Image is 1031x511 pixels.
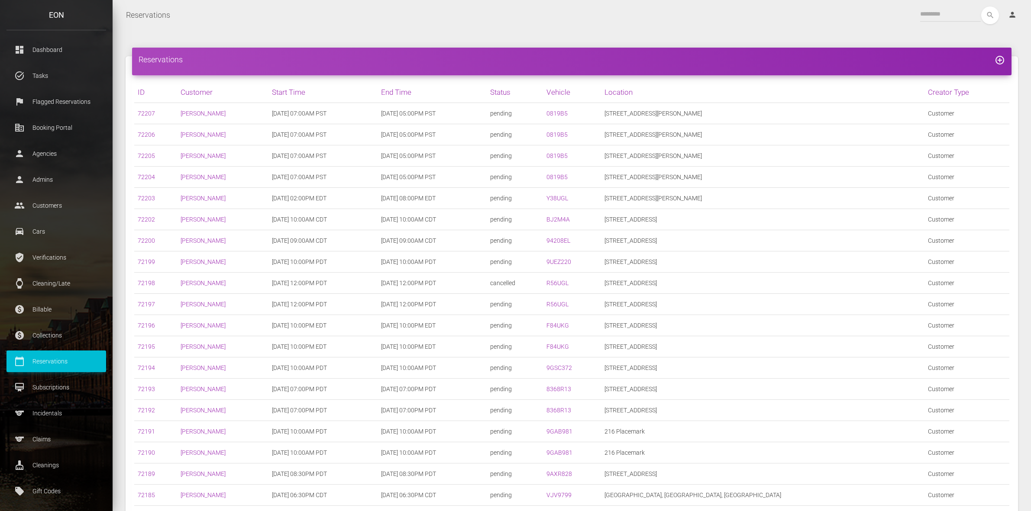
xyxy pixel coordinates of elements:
[138,237,155,244] a: 72200
[487,294,543,315] td: pending
[378,485,487,506] td: [DATE] 06:30PM CDT
[138,280,155,286] a: 72198
[601,336,924,357] td: [STREET_ADDRESS]
[138,258,155,265] a: 72199
[181,174,226,180] a: [PERSON_NAME]
[6,91,106,112] a: flag Flagged Reservations
[378,188,487,209] td: [DATE] 08:00PM EDT
[487,230,543,251] td: pending
[995,55,1005,65] i: add_circle_outline
[378,124,487,145] td: [DATE] 05:00PM PST
[924,103,1009,124] td: Customer
[13,303,100,316] p: Billable
[268,273,378,294] td: [DATE] 12:00PM PDT
[181,216,226,223] a: [PERSON_NAME]
[487,485,543,506] td: pending
[181,449,226,456] a: [PERSON_NAME]
[546,301,569,308] a: R56UGL
[13,173,100,186] p: Admins
[546,407,571,414] a: 8368R13
[546,322,569,329] a: F84UKG
[924,188,1009,209] td: Customer
[268,230,378,251] td: [DATE] 09:00AM CDT
[601,124,924,145] td: [STREET_ADDRESS][PERSON_NAME]
[981,6,999,24] button: search
[6,247,106,268] a: verified_user Verifications
[268,421,378,442] td: [DATE] 10:00AM PDT
[378,315,487,336] td: [DATE] 10:00PM EDT
[487,124,543,145] td: pending
[6,325,106,346] a: paid Collections
[601,273,924,294] td: [STREET_ADDRESS]
[546,131,568,138] a: 0819B5
[13,69,100,82] p: Tasks
[601,379,924,400] td: [STREET_ADDRESS]
[181,301,226,308] a: [PERSON_NAME]
[181,131,226,138] a: [PERSON_NAME]
[13,329,100,342] p: Collections
[487,421,543,442] td: pending
[378,336,487,357] td: [DATE] 10:00PM EDT
[268,124,378,145] td: [DATE] 07:00AM PST
[139,54,1005,65] h4: Reservations
[924,124,1009,145] td: Customer
[378,103,487,124] td: [DATE] 05:00PM PST
[6,117,106,138] a: corporate_fare Booking Portal
[601,251,924,273] td: [STREET_ADDRESS]
[378,357,487,379] td: [DATE] 10:00AM PDT
[13,95,100,108] p: Flagged Reservations
[13,381,100,394] p: Subscriptions
[924,145,1009,167] td: Customer
[378,463,487,485] td: [DATE] 08:30PM PDT
[378,82,487,103] th: End Time
[177,82,268,103] th: Customer
[924,336,1009,357] td: Customer
[6,65,106,87] a: task_alt Tasks
[601,400,924,421] td: [STREET_ADDRESS]
[601,209,924,230] td: [STREET_ADDRESS]
[487,336,543,357] td: pending
[546,152,568,159] a: 0819B5
[378,294,487,315] td: [DATE] 12:00PM PDT
[6,195,106,216] a: people Customers
[924,230,1009,251] td: Customer
[181,407,226,414] a: [PERSON_NAME]
[546,258,571,265] a: 9UEZ220
[601,103,924,124] td: [STREET_ADDRESS][PERSON_NAME]
[546,428,572,435] a: 9GAB981
[378,273,487,294] td: [DATE] 12:00PM PDT
[268,251,378,273] td: [DATE] 10:00PM PDT
[378,442,487,463] td: [DATE] 10:00AM PDT
[546,280,569,286] a: R56UGL
[181,428,226,435] a: [PERSON_NAME]
[487,145,543,167] td: pending
[268,336,378,357] td: [DATE] 10:00PM EDT
[181,110,226,117] a: [PERSON_NAME]
[487,209,543,230] td: pending
[181,322,226,329] a: [PERSON_NAME]
[601,315,924,336] td: [STREET_ADDRESS]
[138,174,155,180] a: 72204
[138,407,155,414] a: 72192
[546,343,569,350] a: F84UKG
[601,145,924,167] td: [STREET_ADDRESS][PERSON_NAME]
[487,273,543,294] td: cancelled
[6,143,106,164] a: person Agencies
[601,463,924,485] td: [STREET_ADDRESS]
[181,237,226,244] a: [PERSON_NAME]
[13,147,100,160] p: Agencies
[487,400,543,421] td: pending
[268,145,378,167] td: [DATE] 07:00AM PST
[1002,6,1025,24] a: person
[924,485,1009,506] td: Customer
[181,343,226,350] a: [PERSON_NAME]
[138,470,155,477] a: 72189
[138,301,155,308] a: 72197
[268,442,378,463] td: [DATE] 10:00AM PDT
[181,470,226,477] a: [PERSON_NAME]
[487,251,543,273] td: pending
[924,400,1009,421] td: Customer
[6,454,106,476] a: cleaning_services Cleanings
[378,167,487,188] td: [DATE] 05:00PM PST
